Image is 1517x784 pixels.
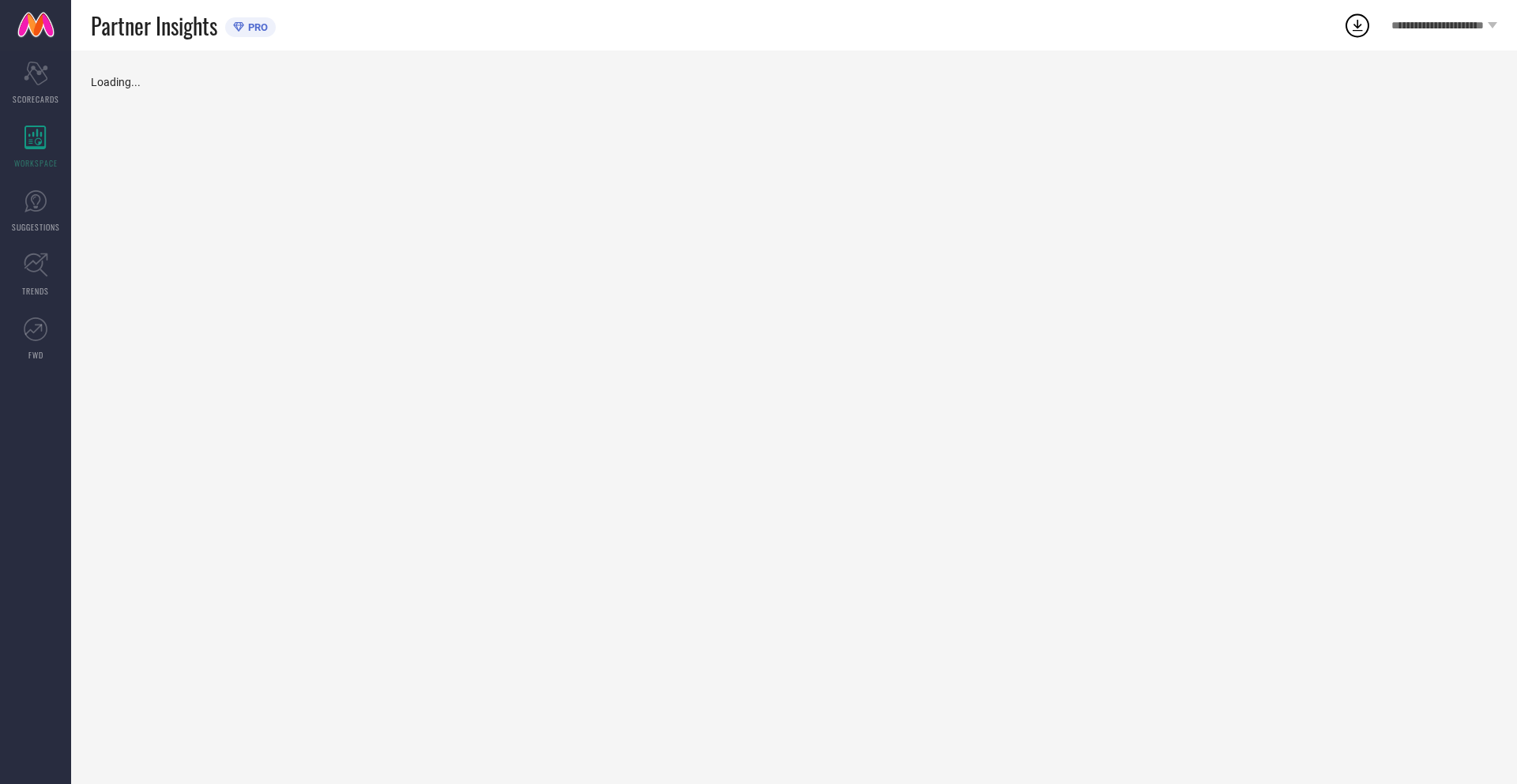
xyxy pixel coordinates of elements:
div: Open download list [1343,11,1372,39]
span: Loading... [91,76,141,88]
span: TRENDS [22,285,49,297]
span: WORKSPACE [14,157,58,169]
span: SCORECARDS [13,93,59,105]
span: Partner Insights [91,9,217,42]
span: PRO [244,21,268,33]
span: SUGGESTIONS [12,221,60,233]
span: FWD [28,349,43,361]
